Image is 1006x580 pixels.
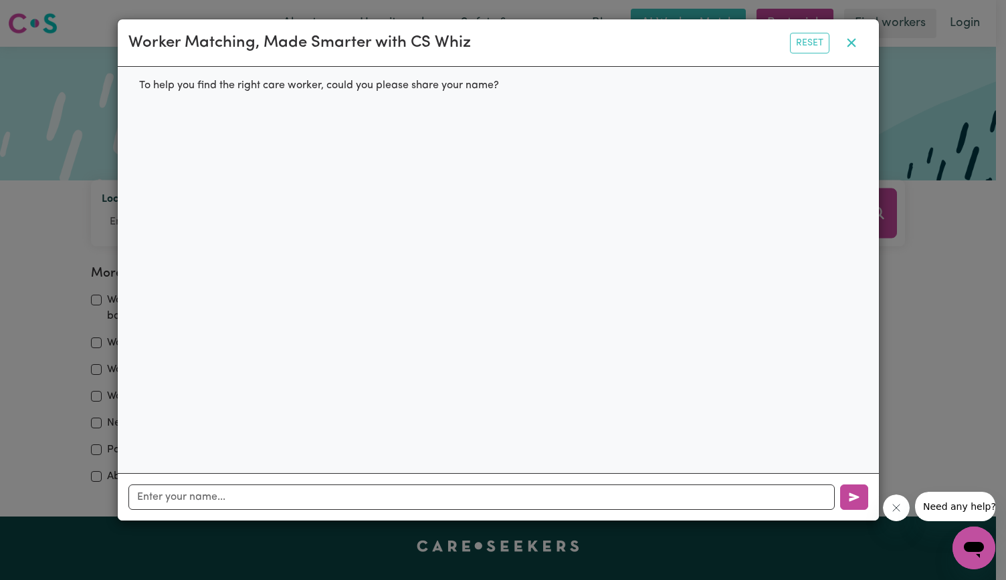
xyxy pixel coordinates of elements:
[883,494,910,521] iframe: Close message
[128,67,510,104] div: To help you find the right care worker, could you please share your name?
[128,31,471,55] div: Worker Matching, Made Smarter with CS Whiz
[952,527,995,569] iframe: Button to launch messaging window
[915,492,995,521] iframe: Message from company
[790,33,829,53] button: Reset
[128,484,835,510] input: Enter your name...
[8,9,81,20] span: Need any help?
